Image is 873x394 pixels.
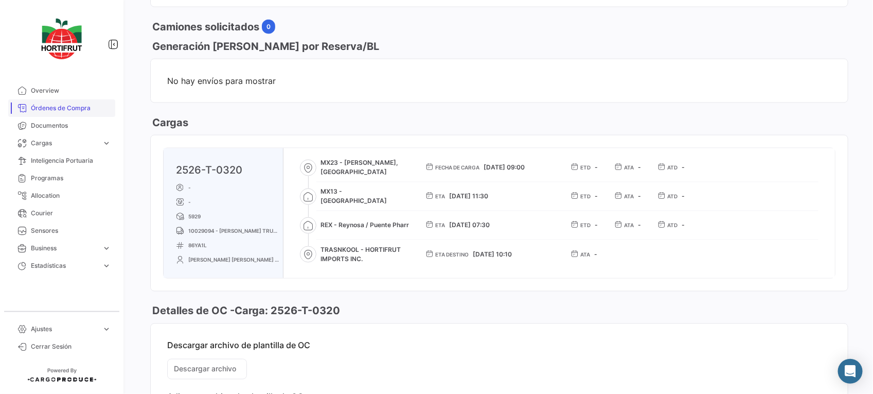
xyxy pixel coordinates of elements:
h3: Camiones solicitados [150,20,259,34]
a: Documentos [8,117,115,134]
span: [DATE] 11:30 [449,192,488,200]
a: Programas [8,169,115,187]
span: - [682,192,685,200]
span: Estadísticas [31,261,98,270]
span: [PERSON_NAME] [PERSON_NAME] [PERSON_NAME] [188,255,279,264]
span: - [638,221,641,229]
span: ATD [667,192,678,200]
span: - [682,163,685,171]
span: Fecha de carga [435,163,479,172]
span: Business [31,244,98,253]
span: - [638,163,641,171]
span: ETA [435,192,445,200]
span: expand_more [102,244,111,253]
span: ATD [667,163,678,172]
span: expand_more [102,324,111,334]
span: TRASNKOOL - HORTIFRUT IMPORTS INC. [320,245,409,264]
span: 10029094 - [PERSON_NAME] TRUCKING [188,227,279,235]
h3: Generación [PERSON_NAME] por Reserva/BL [150,39,379,54]
span: - [595,163,598,171]
a: 2526-T-0320 [176,164,242,176]
a: Órdenes de Compra [8,99,115,117]
span: - [188,198,191,206]
span: - [682,221,685,229]
span: - [595,221,598,229]
span: 5929 [188,212,201,220]
span: Cerrar Sesión [31,342,111,351]
span: Allocation [31,191,111,200]
span: ETD [580,163,591,172]
h3: Detalles de OC - Carga: 2526-T-0320 [150,304,340,318]
span: - [595,192,598,200]
span: REX - Reynosa / Puente Pharr [320,220,409,230]
span: [DATE] 10:10 [473,250,512,258]
p: Descargar archivo de plantilla de OC [167,340,831,351]
img: logo-hortifrut.svg [36,12,87,65]
span: ATA [624,163,634,172]
span: ATA [624,221,634,229]
span: ETA Destino [435,250,469,259]
span: ATA [580,250,590,259]
span: ETD [580,192,591,200]
span: 86YA1L [188,241,207,249]
span: 0 [266,22,271,31]
span: Programas [31,174,111,183]
a: Inteligencia Portuaria [8,152,115,169]
span: Courier [31,209,111,218]
h3: Cargas [150,115,188,130]
span: ATA [624,192,634,200]
span: - [638,192,641,200]
span: [DATE] 09:00 [484,163,525,171]
span: MX23 - [PERSON_NAME], [GEOGRAPHIC_DATA] [320,158,409,177]
span: expand_more [102,139,111,148]
a: Sensores [8,222,115,239]
a: Courier [8,204,115,222]
span: MX13 - [GEOGRAPHIC_DATA] [320,187,409,205]
a: Overview [8,82,115,99]
span: No hay envíos para mostrar [167,76,831,86]
a: Allocation [8,187,115,204]
span: ETD [580,221,591,229]
span: Overview [31,86,111,95]
span: Ajustes [31,324,98,334]
span: - [594,250,597,258]
span: expand_more [102,261,111,270]
p: - [176,183,279,192]
span: Inteligencia Portuaria [31,156,111,165]
span: Documentos [31,121,111,130]
span: ATD [667,221,678,229]
span: [DATE] 07:30 [449,221,490,229]
span: Órdenes de Compra [31,104,111,113]
span: Sensores [31,226,111,235]
span: ETA [435,221,445,229]
div: Abrir Intercom Messenger [838,359,863,384]
span: Cargas [31,139,98,148]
